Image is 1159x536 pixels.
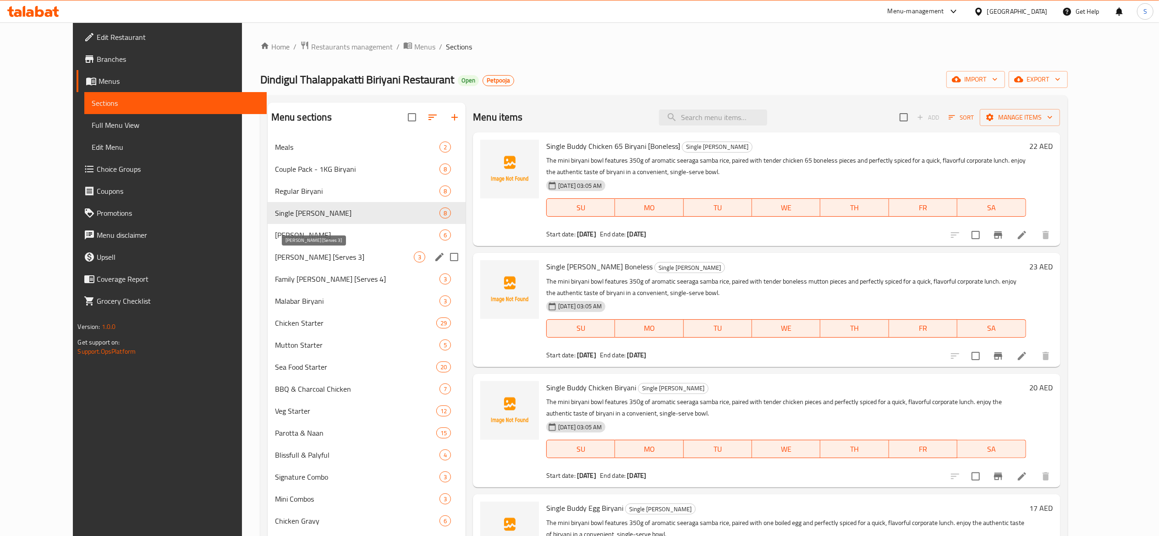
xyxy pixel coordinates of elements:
div: items [439,493,451,504]
div: BBQ & Charcoal Chicken7 [268,378,466,400]
div: Single Buddy Biryani [638,383,709,394]
span: 3 [440,495,450,503]
span: SU [550,201,611,214]
div: items [414,252,425,263]
h2: Menu sections [271,110,332,124]
button: SU [546,198,615,217]
span: Add item [913,110,943,125]
span: Start date: [546,228,576,240]
div: items [439,186,451,197]
span: 12 [437,407,450,416]
button: MO [615,440,683,458]
div: items [439,208,451,219]
button: WE [752,440,820,458]
div: [PERSON_NAME] [Serves 3]3edit [268,246,466,268]
span: Veg Starter [275,405,436,416]
span: SA [961,443,1022,456]
nav: breadcrumb [260,41,1068,53]
span: Parotta & Naan [275,427,436,438]
button: TH [820,198,889,217]
span: Version: [77,321,100,333]
div: Malabar Biryani3 [268,290,466,312]
div: Sea Food Starter20 [268,356,466,378]
button: export [1009,71,1068,88]
button: delete [1035,224,1057,246]
span: 1.0.0 [102,321,116,333]
span: Select all sections [402,108,422,127]
button: import [946,71,1005,88]
span: Start date: [546,470,576,481]
span: S [1143,6,1147,16]
span: 3 [440,275,450,284]
span: Manage items [987,112,1053,123]
span: Meals [275,142,439,153]
span: Grocery Checklist [97,295,259,306]
span: Single Buddy Chicken 65 Biryani [Boneless] [546,139,680,153]
div: items [439,164,451,175]
button: TU [684,440,752,458]
span: Malabar Biryani [275,295,439,306]
span: BBQ & Charcoal Chicken [275,383,439,394]
span: [PERSON_NAME] [275,230,439,241]
span: Edit Restaurant [97,32,259,43]
span: Single Buddy Egg Biryani [546,501,623,515]
h2: Menu items [473,110,523,124]
div: Couple Pack - 1KG Biryani8 [268,158,466,180]
span: export [1016,74,1060,85]
span: Edit Menu [92,142,259,153]
span: Start date: [546,349,576,361]
a: Grocery Checklist [77,290,266,312]
span: Single [PERSON_NAME] [626,504,695,514]
button: FR [889,198,957,217]
button: SA [957,440,1026,458]
span: Menus [99,76,259,87]
b: [DATE] [577,470,596,481]
button: SU [546,440,615,458]
a: Restaurants management [300,41,393,53]
a: Edit Menu [84,136,266,158]
span: TH [824,322,885,335]
span: Single [PERSON_NAME] Boneless [546,260,653,273]
span: Promotions [97,208,259,219]
span: 29 [437,319,450,328]
span: Sort [949,112,974,123]
span: [DATE] 03:05 AM [555,302,605,311]
span: Couple Pack - 1KG Biryani [275,164,439,175]
div: items [439,295,451,306]
div: Single Buddy Biryani [682,142,753,153]
h6: 20 AED [1030,381,1053,394]
div: Mandi Biryani [275,230,439,241]
span: WE [756,201,817,214]
span: TU [687,443,748,456]
span: Coverage Report [97,273,259,284]
span: SU [550,322,611,335]
button: TH [820,440,889,458]
span: Restaurants management [311,41,393,52]
div: items [436,361,451,372]
span: Upsell [97,252,259,263]
a: Home [260,41,290,52]
span: 3 [414,253,425,262]
span: Select to update [966,467,985,486]
img: Single Buddy Chicken 65 Biryani [Boneless] [480,140,539,198]
span: 15 [437,429,450,438]
div: [PERSON_NAME]6 [268,224,466,246]
input: search [659,109,767,126]
span: WE [756,322,817,335]
span: 6 [440,231,450,240]
span: SU [550,443,611,456]
span: Sort items [943,110,980,125]
span: Petpooja [483,77,514,84]
a: Coupons [77,180,266,202]
span: Signature Combo [275,471,439,482]
a: Promotions [77,202,266,224]
span: Sections [446,41,472,52]
span: Blissfull & Palyful [275,449,439,460]
div: Mutton Starter [275,339,439,350]
div: Single [PERSON_NAME]8 [268,202,466,224]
